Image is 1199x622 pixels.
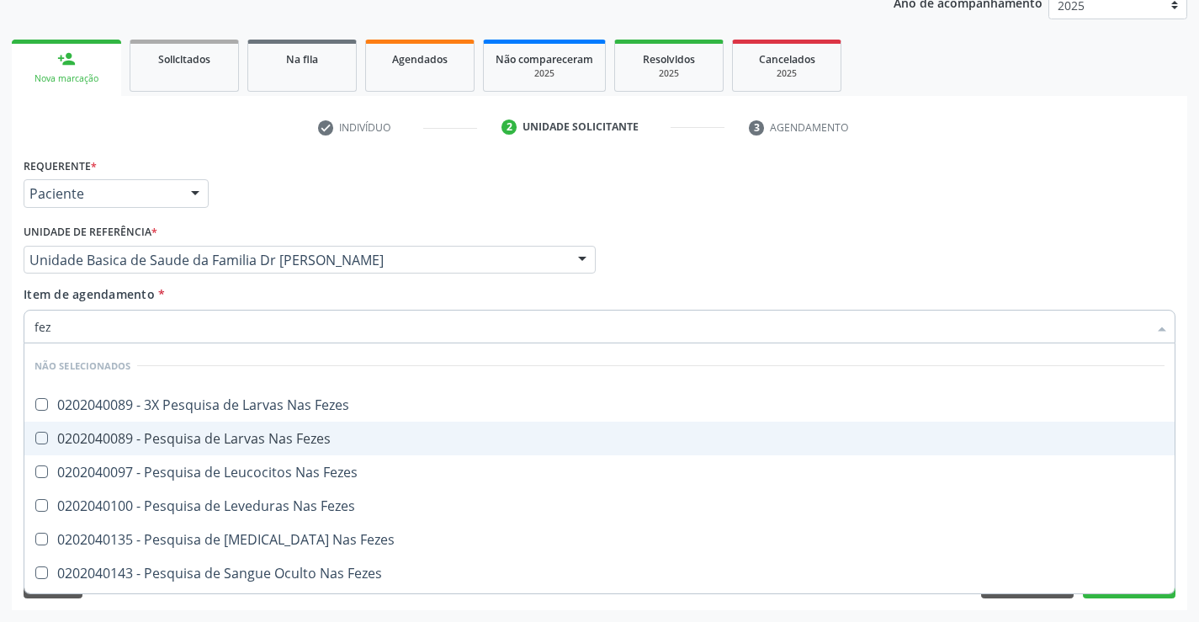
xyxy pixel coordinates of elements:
label: Requerente [24,153,97,179]
div: 0202040100 - Pesquisa de Leveduras Nas Fezes [34,499,1165,513]
input: Buscar por procedimentos [34,310,1148,343]
span: Solicitados [158,52,210,66]
span: Na fila [286,52,318,66]
div: 2025 [496,67,593,80]
div: Unidade solicitante [523,120,639,135]
span: Unidade Basica de Saude da Familia Dr [PERSON_NAME] [29,252,561,268]
span: Não compareceram [496,52,593,66]
label: Unidade de referência [24,220,157,246]
div: 2 [501,120,517,135]
span: Resolvidos [643,52,695,66]
div: person_add [57,50,76,68]
span: Agendados [392,52,448,66]
div: 0202040089 - Pesquisa de Larvas Nas Fezes [34,432,1165,445]
span: Item de agendamento [24,286,155,302]
div: Nova marcação [24,72,109,85]
span: Paciente [29,185,174,202]
div: 0202040143 - Pesquisa de Sangue Oculto Nas Fezes [34,566,1165,580]
span: Cancelados [759,52,815,66]
div: 0202040089 - 3X Pesquisa de Larvas Nas Fezes [34,398,1165,412]
div: 0202040135 - Pesquisa de [MEDICAL_DATA] Nas Fezes [34,533,1165,546]
div: 2025 [745,67,829,80]
div: 2025 [627,67,711,80]
div: 0202040097 - Pesquisa de Leucocitos Nas Fezes [34,465,1165,479]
